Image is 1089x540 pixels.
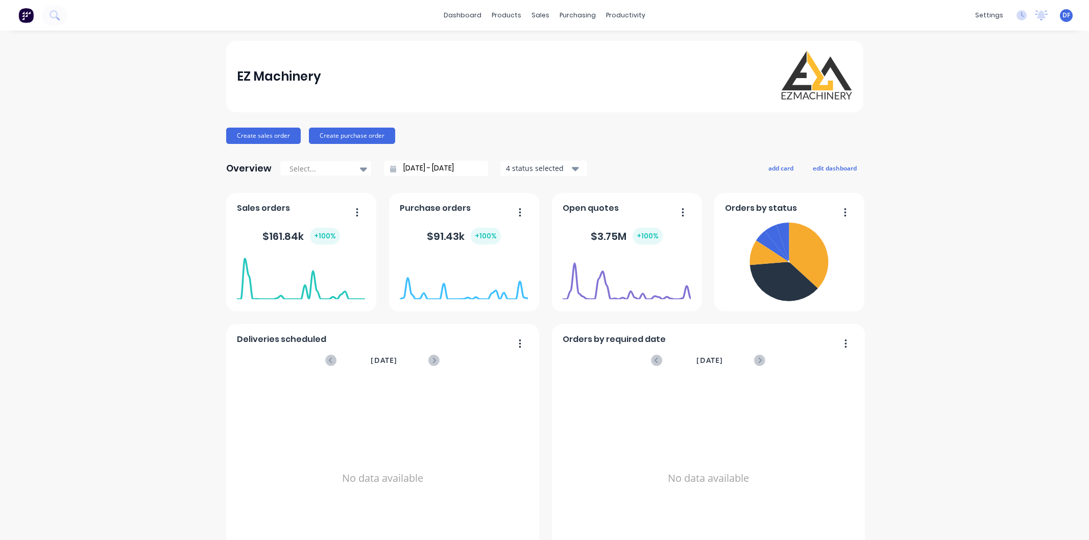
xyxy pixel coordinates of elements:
[506,163,570,174] div: 4 status selected
[554,8,601,23] div: purchasing
[500,161,587,176] button: 4 status selected
[226,128,301,144] button: Create sales order
[696,355,723,366] span: [DATE]
[806,161,863,175] button: edit dashboard
[526,8,554,23] div: sales
[970,8,1008,23] div: settings
[400,202,471,214] span: Purchase orders
[309,128,395,144] button: Create purchase order
[487,8,526,23] div: products
[439,8,487,23] a: dashboard
[18,8,34,23] img: Factory
[725,202,797,214] span: Orders by status
[1062,11,1070,20] span: DF
[762,161,800,175] button: add card
[427,228,501,244] div: $ 91.43k
[471,228,501,244] div: + 100 %
[226,158,272,179] div: Overview
[237,202,290,214] span: Sales orders
[310,228,340,244] div: + 100 %
[371,355,397,366] span: [DATE]
[633,228,663,244] div: + 100 %
[262,228,340,244] div: $ 161.84k
[601,8,650,23] div: productivity
[563,202,619,214] span: Open quotes
[591,228,663,244] div: $ 3.75M
[237,66,321,87] div: EZ Machinery
[781,51,852,102] img: EZ Machinery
